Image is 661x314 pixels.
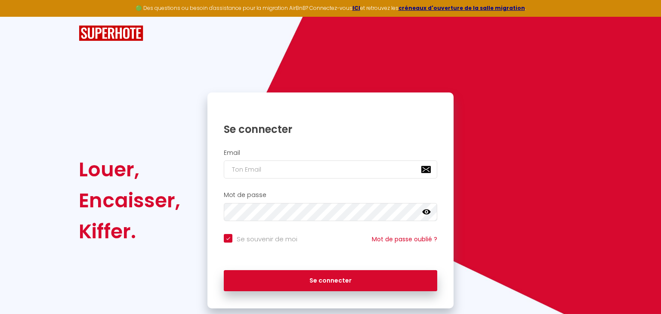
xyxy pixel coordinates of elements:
a: ICI [352,4,360,12]
h1: Se connecter [224,123,437,136]
h2: Mot de passe [224,191,437,199]
div: Kiffer. [79,216,180,247]
input: Ton Email [224,160,437,179]
button: Se connecter [224,270,437,292]
h2: Email [224,149,437,157]
img: SuperHote logo [79,25,143,41]
div: Encaisser, [79,185,180,216]
a: Mot de passe oublié ? [372,235,437,243]
div: Louer, [79,154,180,185]
a: créneaux d'ouverture de la salle migration [398,4,525,12]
